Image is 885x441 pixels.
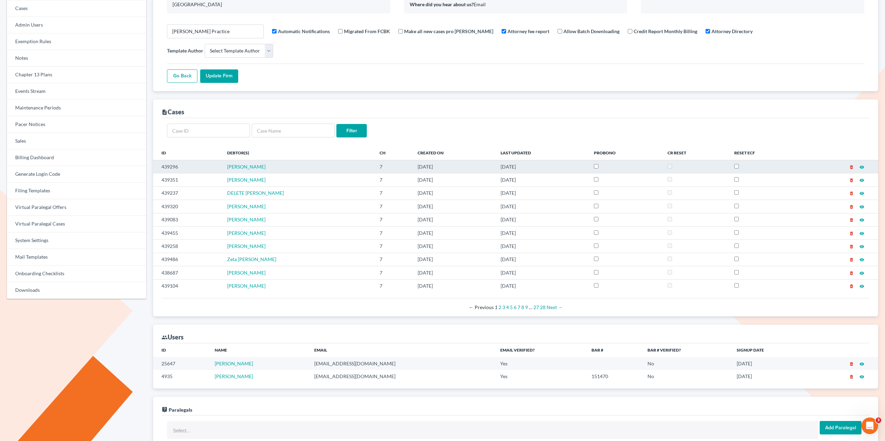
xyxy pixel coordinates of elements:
[495,253,588,266] td: [DATE]
[167,47,203,54] label: Template Author
[7,116,146,133] a: Pacer Notices
[859,178,864,183] i: visibility
[227,270,265,276] span: [PERSON_NAME]
[859,217,864,222] a: visibility
[167,69,197,83] a: Go Back
[495,213,588,226] td: [DATE]
[731,357,809,370] td: [DATE]
[731,343,809,357] th: Signup Date
[849,270,854,276] a: delete_forever
[161,108,184,116] div: Cases
[518,304,520,310] a: Page 7
[849,284,854,289] i: delete_forever
[252,124,335,137] input: Case Name
[215,373,253,379] a: [PERSON_NAME]
[849,244,854,249] i: delete_forever
[849,191,854,196] i: delete_forever
[412,200,495,213] td: [DATE]
[374,186,412,200] td: 7
[859,190,864,196] a: visibility
[7,166,146,183] a: Generate Login Code
[859,271,864,276] i: visibility
[374,146,412,160] th: Ch
[227,230,265,236] a: [PERSON_NAME]
[849,257,854,262] i: delete_forever
[7,67,146,83] a: Chapter 13 Plans
[227,217,265,222] a: [PERSON_NAME]
[502,304,505,310] a: Page 3
[849,374,854,379] i: delete_forever
[495,279,588,293] td: [DATE]
[227,164,265,170] a: [PERSON_NAME]
[167,304,864,311] div: Pagination
[374,213,412,226] td: 7
[7,266,146,282] a: Onboarding Checklists
[153,146,222,160] th: ID
[859,191,864,196] i: visibility
[849,203,854,209] a: delete_forever
[859,256,864,262] a: visibility
[859,230,864,236] a: visibility
[849,165,854,170] i: delete_forever
[495,146,588,160] th: Last Updated
[859,374,864,379] i: visibility
[849,362,854,366] i: delete_forever
[861,418,878,434] iframe: Intercom live chat
[849,218,854,222] i: delete_forever
[495,226,588,239] td: [DATE]
[153,370,209,383] td: 4935
[410,1,474,7] b: Where did you hear about us?
[499,304,501,310] a: Page 2
[849,271,854,276] i: delete_forever
[586,370,642,383] td: 151470
[510,304,513,310] a: Page 5
[495,343,586,357] th: Email Verified?
[642,357,731,370] td: No
[161,109,168,115] i: description
[849,178,854,183] i: delete_forever
[859,257,864,262] i: visibility
[849,177,854,183] a: delete_forever
[849,164,854,170] a: delete_forever
[412,226,495,239] td: [DATE]
[7,0,146,17] a: Cases
[711,28,753,35] label: Attorney Directory
[859,373,864,379] a: visibility
[859,283,864,289] a: visibility
[227,243,265,249] span: [PERSON_NAME]
[374,266,412,279] td: 7
[859,218,864,222] i: visibility
[227,283,265,289] a: [PERSON_NAME]
[173,1,385,8] div: [GEOGRAPHIC_DATA]
[7,232,146,249] a: System Settings
[7,249,146,266] a: Mail Templates
[849,256,854,262] a: delete_forever
[309,370,495,383] td: [EMAIL_ADDRESS][DOMAIN_NAME]
[227,256,276,262] a: Zeta [PERSON_NAME]
[507,28,549,35] label: Attorney fee report
[729,146,800,160] th: Reset ECF
[540,304,546,310] a: Page 28
[412,266,495,279] td: [DATE]
[495,186,588,200] td: [DATE]
[153,213,222,226] td: 439083
[859,204,864,209] i: visibility
[859,361,864,366] a: visibility
[495,304,497,310] em: Page 1
[227,177,265,183] a: [PERSON_NAME]
[153,226,222,239] td: 439455
[153,357,209,370] td: 25647
[859,177,864,183] a: visibility
[849,204,854,209] i: delete_forever
[153,253,222,266] td: 439486
[495,200,588,213] td: [DATE]
[642,343,731,357] th: Bar # Verified?
[859,244,864,249] i: visibility
[412,186,495,200] td: [DATE]
[153,160,222,173] td: 439296
[227,190,284,196] a: DELETE [PERSON_NAME]
[404,28,493,35] label: Make all new cases pro [PERSON_NAME]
